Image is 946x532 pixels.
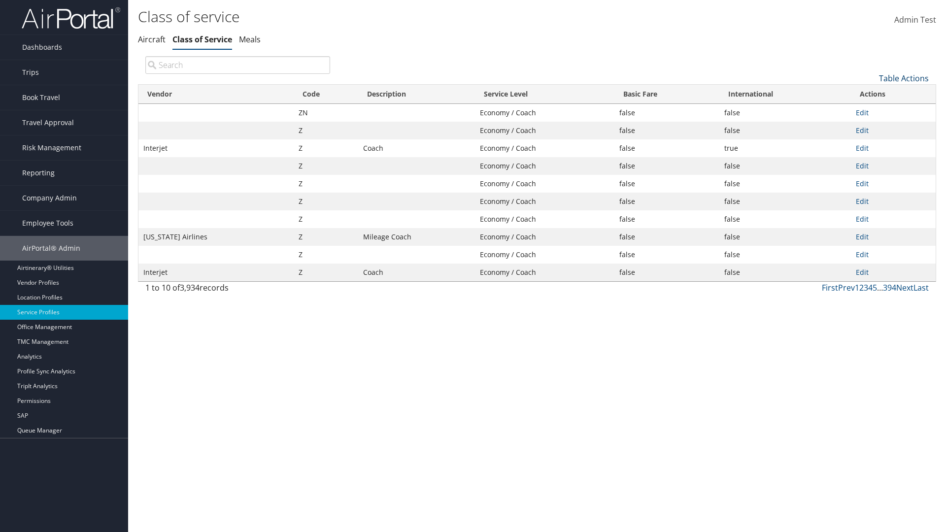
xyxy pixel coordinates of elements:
a: 2 [859,282,864,293]
th: Vendor: activate to sort column ascending [138,85,294,104]
span: Book Travel [22,85,60,110]
th: Service Level: activate to sort column ascending [475,85,614,104]
td: false [719,228,851,246]
span: 3,934 [180,282,200,293]
a: 5 [873,282,877,293]
td: Interjet [138,139,294,157]
input: Search [145,56,330,74]
td: [US_STATE] Airlines [138,228,294,246]
td: ZN [294,104,358,122]
a: Edit [856,197,869,206]
a: 4 [868,282,873,293]
td: Economy / Coach [475,175,614,193]
td: false [614,228,719,246]
a: 1 [855,282,859,293]
a: Admin Test [894,5,936,35]
td: Economy / Coach [475,104,614,122]
td: false [719,104,851,122]
span: Company Admin [22,186,77,210]
a: Meals [239,34,261,45]
td: Z [294,122,358,139]
th: Description: activate to sort column ascending [358,85,475,104]
img: airportal-logo.png [22,6,120,30]
td: Coach [358,264,475,281]
th: Code: activate to sort column ascending [294,85,358,104]
td: Z [294,228,358,246]
td: Economy / Coach [475,157,614,175]
a: Edit [856,250,869,259]
td: Economy / Coach [475,246,614,264]
td: false [614,122,719,139]
a: Aircraft [138,34,166,45]
td: Economy / Coach [475,122,614,139]
td: false [614,104,719,122]
th: Actions [851,85,936,104]
td: false [614,193,719,210]
a: Class of Service [172,34,232,45]
td: Mileage Coach [358,228,475,246]
td: false [614,264,719,281]
td: false [614,246,719,264]
a: Edit [856,179,869,188]
div: 1 to 10 of records [145,282,330,299]
td: Z [294,246,358,264]
td: false [719,193,851,210]
h1: Class of service [138,6,670,27]
td: Z [294,210,358,228]
td: Interjet [138,264,294,281]
a: Next [896,282,913,293]
span: Trips [22,60,39,85]
td: Z [294,139,358,157]
a: Edit [856,161,869,170]
a: First [822,282,838,293]
span: Risk Management [22,135,81,160]
td: Z [294,175,358,193]
a: Prev [838,282,855,293]
td: false [719,175,851,193]
span: AirPortal® Admin [22,236,80,261]
td: Z [294,193,358,210]
a: Edit [856,126,869,135]
span: … [877,282,883,293]
td: false [614,139,719,157]
td: false [719,157,851,175]
span: Admin Test [894,14,936,25]
td: Z [294,157,358,175]
a: 3 [864,282,868,293]
td: false [614,157,719,175]
td: true [719,139,851,157]
td: Economy / Coach [475,228,614,246]
a: Edit [856,214,869,224]
td: false [719,264,851,281]
td: false [614,210,719,228]
a: Edit [856,232,869,241]
a: Table Actions [879,73,929,84]
td: Economy / Coach [475,210,614,228]
td: false [614,175,719,193]
td: Economy / Coach [475,193,614,210]
td: false [719,122,851,139]
td: Economy / Coach [475,264,614,281]
a: Last [913,282,929,293]
th: Basic Fare: activate to sort column ascending [614,85,719,104]
td: Z [294,264,358,281]
span: Dashboards [22,35,62,60]
a: Edit [856,267,869,277]
span: Employee Tools [22,211,73,235]
span: Reporting [22,161,55,185]
td: false [719,210,851,228]
td: Coach [358,139,475,157]
td: Economy / Coach [475,139,614,157]
td: false [719,246,851,264]
a: Edit [856,143,869,153]
a: 394 [883,282,896,293]
th: International: activate to sort column ascending [719,85,851,104]
a: Edit [856,108,869,117]
span: Travel Approval [22,110,74,135]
